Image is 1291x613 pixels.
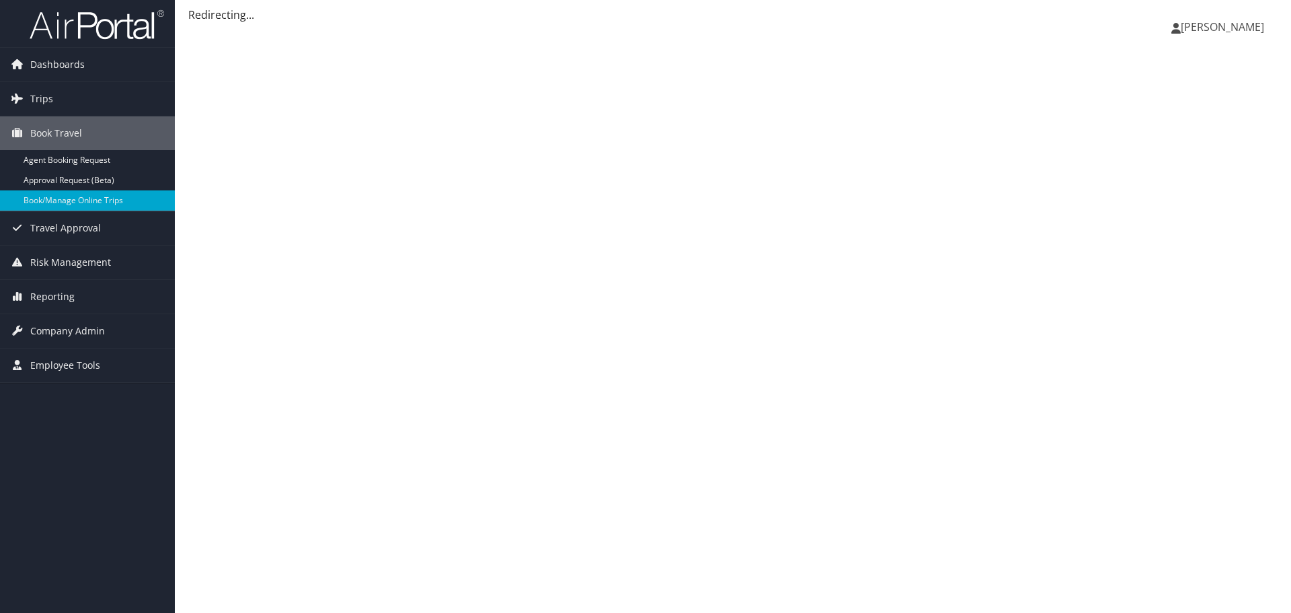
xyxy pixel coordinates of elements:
[30,116,82,150] span: Book Travel
[30,82,53,116] span: Trips
[30,246,111,279] span: Risk Management
[30,48,85,81] span: Dashboards
[30,349,100,382] span: Employee Tools
[30,211,101,245] span: Travel Approval
[30,314,105,348] span: Company Admin
[1171,7,1278,47] a: [PERSON_NAME]
[188,7,1278,23] div: Redirecting...
[30,280,75,314] span: Reporting
[1181,20,1264,34] span: [PERSON_NAME]
[30,9,164,40] img: airportal-logo.png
